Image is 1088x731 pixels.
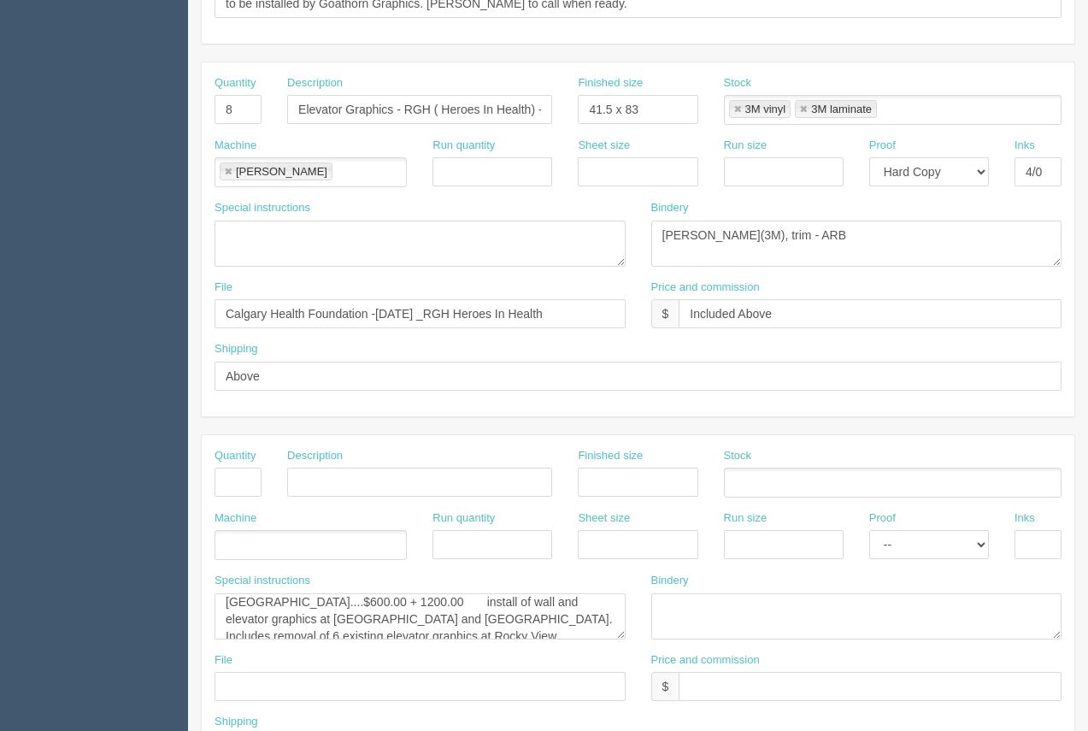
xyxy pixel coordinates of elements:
label: Sheet size [578,510,630,527]
label: Quantity [215,448,256,464]
label: Run quantity [432,510,495,527]
label: Price and commission [651,652,760,669]
label: Proof [869,510,896,527]
label: Shipping [215,714,258,730]
label: Bindery [651,573,689,589]
label: Finished size [578,75,643,91]
label: Inks [1014,138,1035,154]
label: Machine [215,510,256,527]
label: Inks [1014,510,1035,527]
label: Run size [724,510,767,527]
label: Description [287,448,343,464]
label: File [215,280,232,296]
label: Sheet size [578,138,630,154]
label: Description [287,75,343,91]
label: Special instructions [215,573,310,589]
label: Stock [724,75,752,91]
label: Finished size [578,448,643,464]
div: 3M vinyl [745,103,786,115]
label: File [215,652,232,669]
label: Proof [869,138,896,154]
label: Stock [724,448,752,464]
label: Special instructions [215,200,310,216]
label: Run quantity [432,138,495,154]
div: [PERSON_NAME] [236,166,327,177]
div: $ [651,299,679,328]
label: Quantity [215,75,256,91]
label: Price and commission [651,280,760,296]
label: Shipping [215,341,258,357]
label: Bindery [651,200,689,216]
label: Machine [215,138,256,154]
label: Run size [724,138,767,154]
textarea: ARB.. ...$585.48 + 844.97 #11707 [GEOGRAPHIC_DATA]....$600.00 + 1200.00 install of wall and eleva... [215,593,626,640]
div: 3M laminate [811,103,872,115]
textarea: [PERSON_NAME](3M), trim - ARB [651,221,1062,267]
div: $ [651,672,679,701]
